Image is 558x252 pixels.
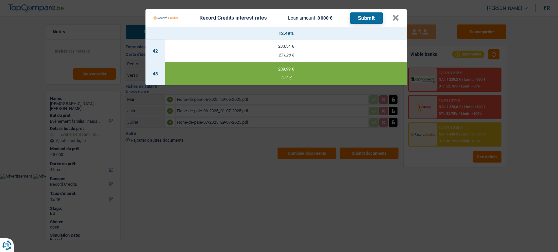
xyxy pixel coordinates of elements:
div: 271,28 € [165,53,407,57]
div: 209,99 € [165,67,407,71]
div: 312 € [165,76,407,80]
span: 8 000 € [317,15,332,21]
button: Submit [350,12,383,24]
th: 12.49% [165,27,407,39]
td: 48 [145,62,165,85]
span: Loan amount: [288,15,316,21]
div: 233,54 € [165,44,407,48]
img: Record Credits [153,12,178,24]
td: 42 [145,39,165,62]
button: × [392,15,399,21]
div: Record Credits interest rates [199,15,267,21]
